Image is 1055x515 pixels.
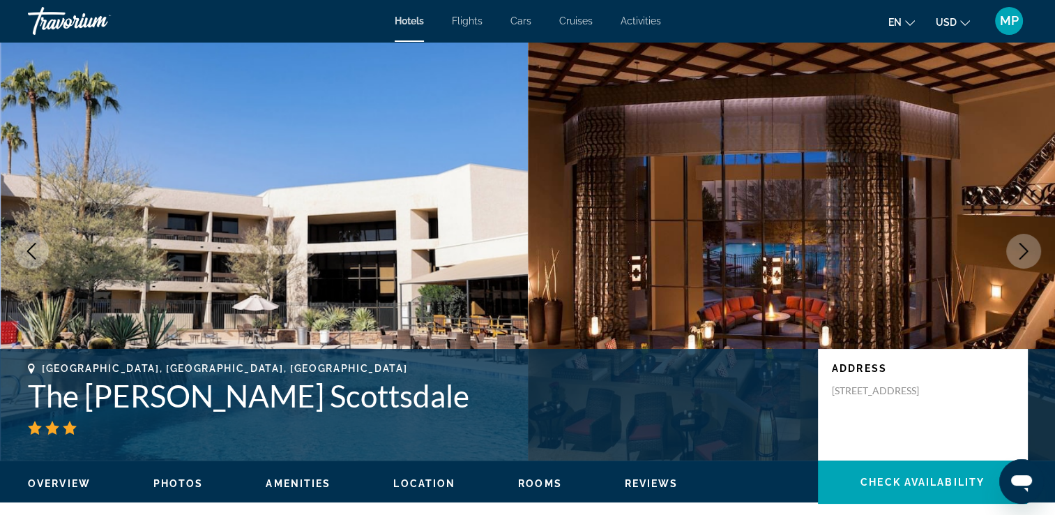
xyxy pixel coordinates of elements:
[14,234,49,269] button: Previous image
[28,3,167,39] a: Travorium
[1006,234,1041,269] button: Next image
[621,15,661,27] a: Activities
[999,459,1044,504] iframe: Button to launch messaging window
[832,385,943,397] p: [STREET_ADDRESS]
[266,477,331,490] button: Amenities
[888,17,902,28] span: en
[452,15,483,27] a: Flights
[395,15,424,27] a: Hotels
[991,6,1027,36] button: User Menu
[393,477,455,490] button: Location
[518,478,562,489] span: Rooms
[559,15,593,27] a: Cruises
[832,363,1013,374] p: Address
[28,378,804,414] h1: The [PERSON_NAME] Scottsdale
[936,12,970,32] button: Change currency
[28,477,91,490] button: Overview
[936,17,957,28] span: USD
[1000,14,1019,28] span: MP
[153,478,204,489] span: Photos
[888,12,915,32] button: Change language
[28,478,91,489] span: Overview
[153,477,204,490] button: Photos
[625,478,678,489] span: Reviews
[818,461,1027,504] button: Check Availability
[510,15,531,27] a: Cars
[393,478,455,489] span: Location
[518,477,562,490] button: Rooms
[42,363,407,374] span: [GEOGRAPHIC_DATA], [GEOGRAPHIC_DATA], [GEOGRAPHIC_DATA]
[266,478,331,489] span: Amenities
[625,477,678,490] button: Reviews
[860,477,985,488] span: Check Availability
